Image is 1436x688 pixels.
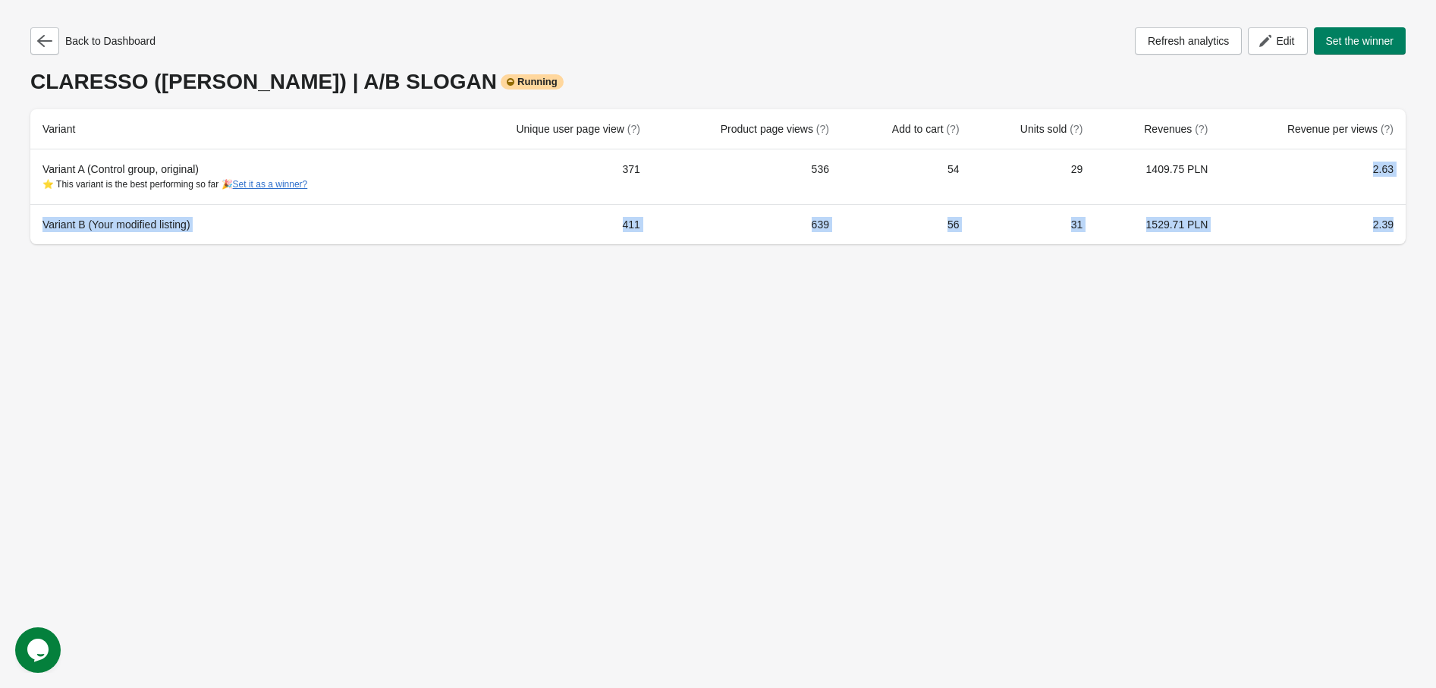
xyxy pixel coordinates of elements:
[30,27,156,55] div: Back to Dashboard
[42,177,429,192] div: ⭐ This variant is the best performing so far 🎉
[233,179,308,190] button: Set it as a winner?
[892,123,960,135] span: Add to cart
[1276,35,1294,47] span: Edit
[1381,123,1394,135] span: (?)
[1020,123,1082,135] span: Units sold
[972,204,1095,244] td: 31
[1095,204,1220,244] td: 1529.71 PLN
[1148,35,1229,47] span: Refresh analytics
[1135,27,1242,55] button: Refresh analytics
[1287,123,1394,135] span: Revenue per views
[1070,123,1082,135] span: (?)
[627,123,640,135] span: (?)
[652,149,841,204] td: 536
[501,74,564,90] div: Running
[841,204,972,244] td: 56
[1095,149,1220,204] td: 1409.75 PLN
[1195,123,1208,135] span: (?)
[1248,27,1307,55] button: Edit
[972,149,1095,204] td: 29
[1220,149,1406,204] td: 2.63
[441,204,652,244] td: 411
[30,70,1406,94] div: CLARESSO ([PERSON_NAME]) | A/B SLOGAN
[946,123,959,135] span: (?)
[841,149,972,204] td: 54
[1144,123,1208,135] span: Revenues
[516,123,639,135] span: Unique user page view
[1220,204,1406,244] td: 2.39
[721,123,829,135] span: Product page views
[15,627,64,673] iframe: chat widget
[1326,35,1394,47] span: Set the winner
[42,162,429,192] div: Variant A (Control group, original)
[652,204,841,244] td: 639
[441,149,652,204] td: 371
[816,123,829,135] span: (?)
[42,217,429,232] div: Variant B (Your modified listing)
[1314,27,1406,55] button: Set the winner
[30,109,441,149] th: Variant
